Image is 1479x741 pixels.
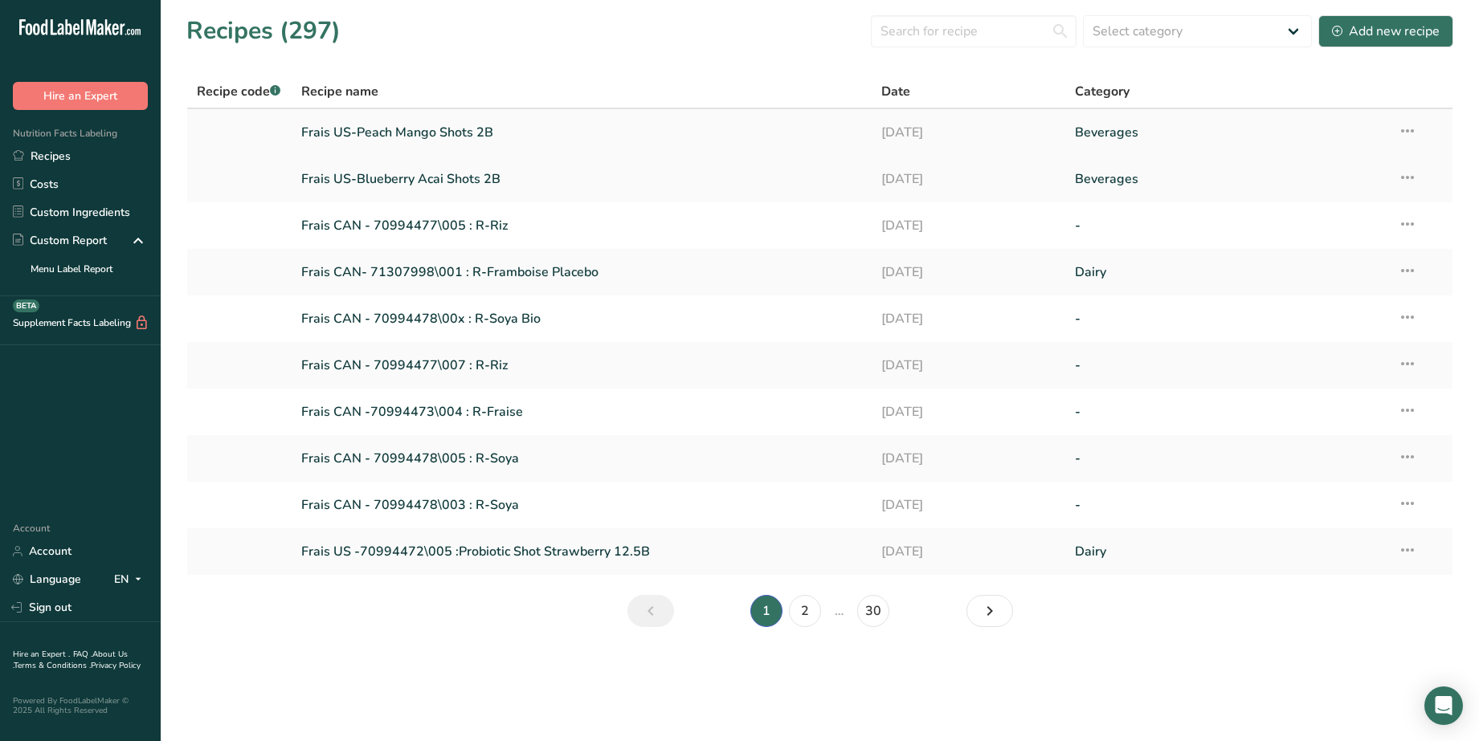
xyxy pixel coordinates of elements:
a: [DATE] [881,395,1056,429]
a: About Us . [13,649,128,671]
a: [DATE] [881,488,1056,522]
a: Language [13,565,81,593]
a: Hire an Expert . [13,649,70,660]
a: [DATE] [881,442,1056,475]
a: [DATE] [881,209,1056,242]
h1: Recipes (297) [186,13,341,49]
a: [DATE] [881,535,1056,568]
a: [DATE] [881,255,1056,289]
a: FAQ . [73,649,92,660]
a: Beverages [1075,116,1379,149]
a: Frais CAN- 71307998\001 : R-Framboise Placebo [301,255,863,289]
div: Open Intercom Messenger [1424,686,1463,725]
a: [DATE] [881,162,1056,196]
div: EN [114,570,148,589]
a: [DATE] [881,348,1056,382]
a: Frais CAN - 70994477\005 : R-Riz [301,209,863,242]
a: Frais CAN - 70994478\003 : R-Soya [301,488,863,522]
a: Next page [966,595,1013,627]
a: - [1075,209,1379,242]
a: Page 30. [857,595,889,627]
button: Hire an Expert [13,82,148,110]
a: [DATE] [881,116,1056,149]
a: Frais US-Blueberry Acai Shots 2B [301,162,863,196]
span: Recipe name [301,82,378,101]
a: Dairy [1075,535,1379,568]
a: - [1075,395,1379,429]
a: Frais CAN - 70994477\007 : R-Riz [301,348,863,382]
a: Frais CAN -70994473\004 : R-Fraise [301,395,863,429]
a: Frais CAN - 70994478\00x : R-Soya Bio [301,302,863,336]
div: BETA [13,299,39,312]
a: Terms & Conditions . [14,660,91,671]
div: Custom Report [13,232,107,249]
a: Frais US-Peach Mango Shots 2B [301,116,863,149]
a: - [1075,488,1379,522]
a: Frais CAN - 70994478\005 : R-Soya [301,442,863,475]
div: Powered By FoodLabelMaker © 2025 All Rights Reserved [13,696,148,715]
span: Date [881,82,910,101]
a: [DATE] [881,302,1056,336]
a: Beverages [1075,162,1379,196]
span: Recipe code [197,83,280,100]
div: Add new recipe [1332,22,1440,41]
a: Page 2. [789,595,821,627]
button: Add new recipe [1318,15,1453,47]
span: Category [1075,82,1130,101]
a: Dairy [1075,255,1379,289]
a: Privacy Policy [91,660,141,671]
a: Frais US -70994472\005 :Probiotic Shot Strawberry 12.5B [301,535,863,568]
a: - [1075,348,1379,382]
a: - [1075,302,1379,336]
a: Previous page [627,595,674,627]
a: - [1075,442,1379,475]
input: Search for recipe [871,15,1077,47]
